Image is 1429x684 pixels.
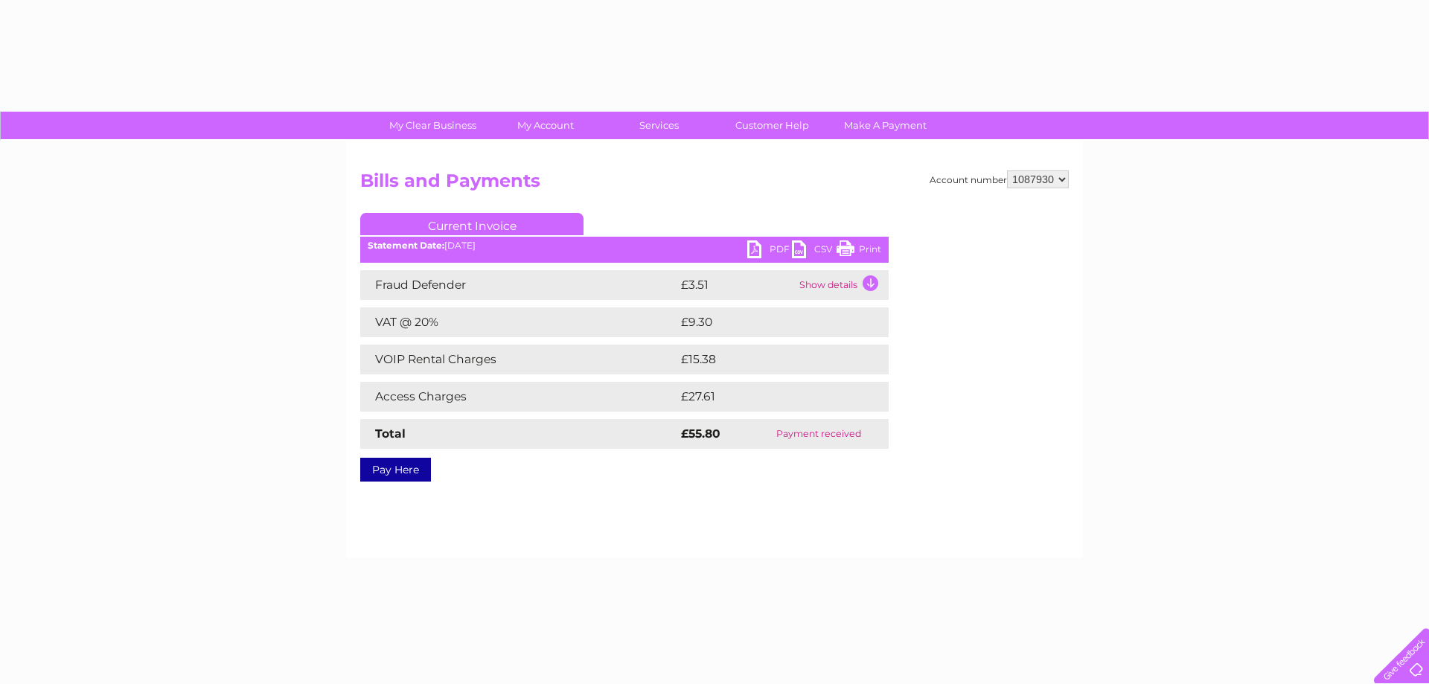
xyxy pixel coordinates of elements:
td: £15.38 [677,345,857,374]
a: My Account [485,112,607,139]
div: [DATE] [360,240,889,251]
td: £3.51 [677,270,796,300]
a: CSV [792,240,837,262]
a: Current Invoice [360,213,584,235]
td: VOIP Rental Charges [360,345,677,374]
td: Payment received [749,419,889,449]
h2: Bills and Payments [360,170,1069,199]
a: Make A Payment [824,112,947,139]
a: My Clear Business [371,112,494,139]
td: £9.30 [677,307,854,337]
strong: Total [375,426,406,441]
a: Print [837,240,881,262]
a: PDF [747,240,792,262]
td: Access Charges [360,382,677,412]
strong: £55.80 [681,426,720,441]
td: £27.61 [677,382,857,412]
td: Show details [796,270,889,300]
td: VAT @ 20% [360,307,677,337]
a: Pay Here [360,458,431,482]
b: Statement Date: [368,240,444,251]
a: Services [598,112,720,139]
div: Account number [930,170,1069,188]
a: Customer Help [711,112,834,139]
td: Fraud Defender [360,270,677,300]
